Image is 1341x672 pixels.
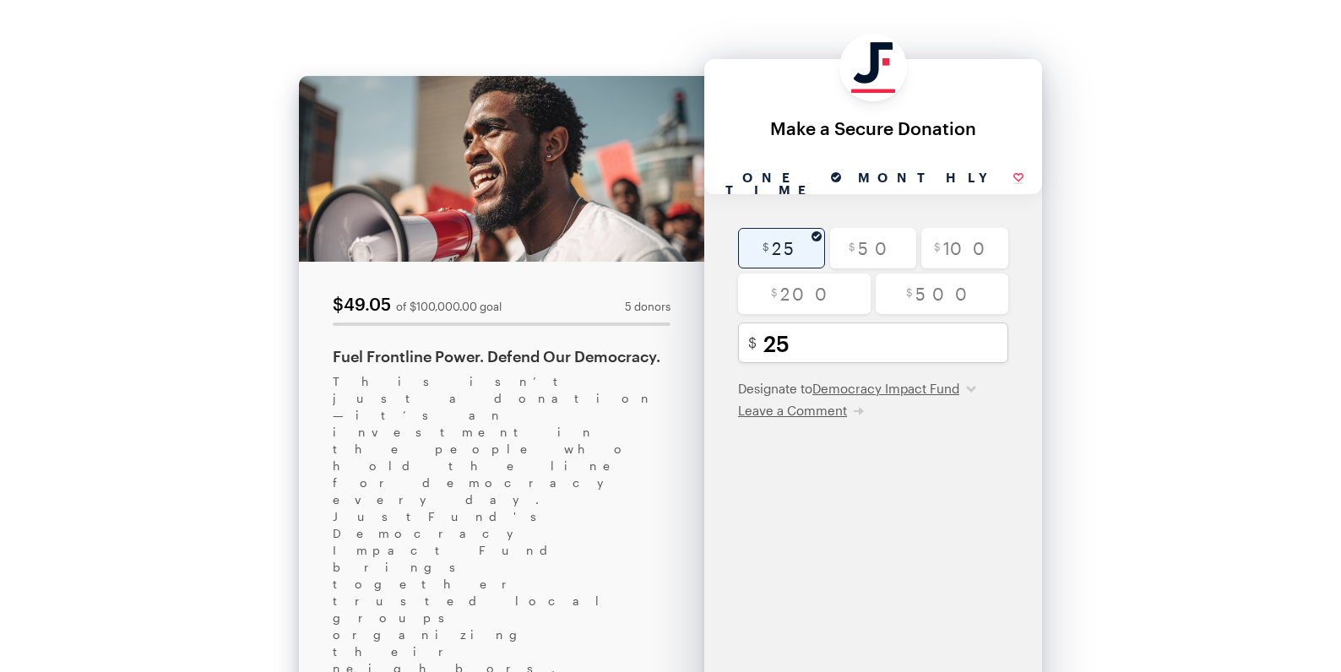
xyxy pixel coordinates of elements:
[333,346,670,366] div: Fuel Frontline Power. Defend Our Democracy.
[738,403,847,418] span: Leave a Comment
[721,118,1025,138] div: Make a Secure Donation
[738,402,864,419] button: Leave a Comment
[299,76,704,262] img: cover.jpg
[625,301,670,312] span: 5 donors
[738,380,1008,397] div: Designate to
[333,295,391,312] div: $49.05
[396,301,502,312] div: of $100,000.00 goal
